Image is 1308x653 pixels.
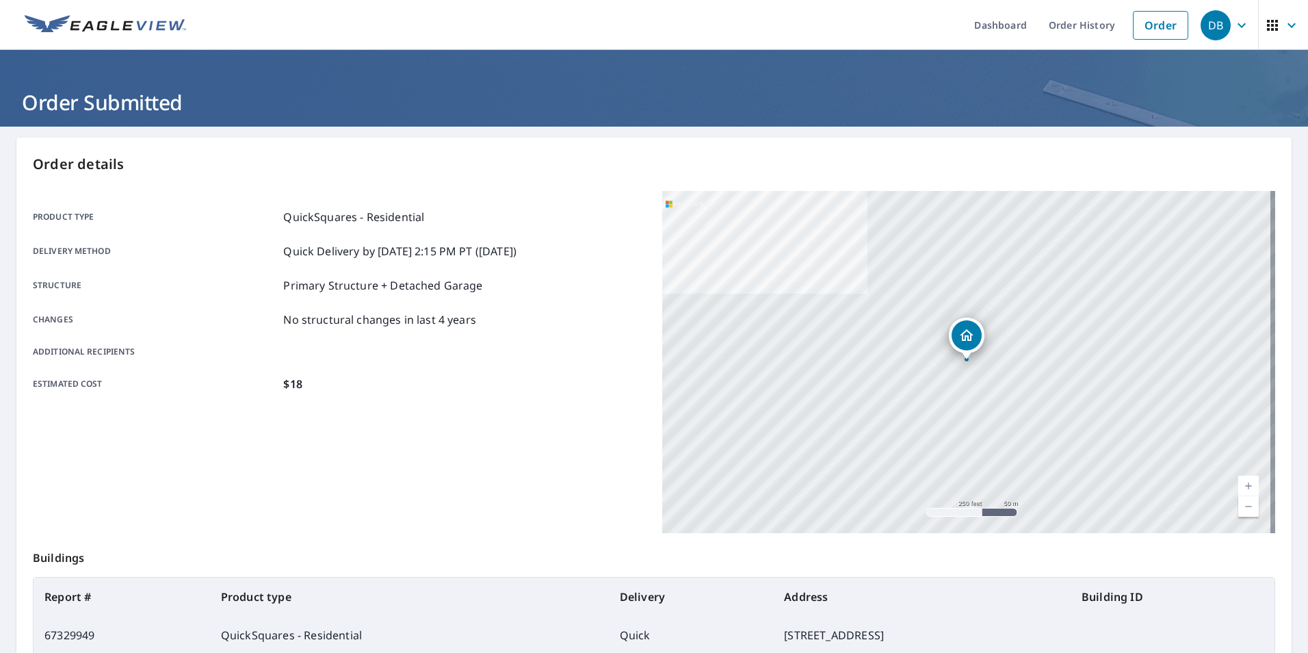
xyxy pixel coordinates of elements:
p: Order details [33,154,1275,175]
p: $18 [283,376,302,392]
p: Primary Structure + Detached Garage [283,277,482,294]
div: DB [1201,10,1231,40]
p: Buildings [33,533,1275,577]
th: Delivery [609,578,774,616]
p: No structural changes in last 4 years [283,311,476,328]
h1: Order Submitted [16,88,1292,116]
p: Delivery method [33,243,278,259]
p: Estimated cost [33,376,278,392]
th: Building ID [1071,578,1274,616]
p: Additional recipients [33,346,278,358]
p: Product type [33,209,278,225]
a: Order [1133,11,1188,40]
th: Report # [34,578,210,616]
p: Structure [33,277,278,294]
th: Product type [210,578,609,616]
img: EV Logo [25,15,186,36]
th: Address [773,578,1071,616]
a: Current Level 17, Zoom Out [1238,496,1259,517]
p: QuickSquares - Residential [283,209,424,225]
a: Current Level 17, Zoom In [1238,476,1259,496]
div: Dropped pin, building 1, Residential property, 599 Island Ford Rd Rocky Top, TN 37769 [949,318,984,360]
p: Quick Delivery by [DATE] 2:15 PM PT ([DATE]) [283,243,516,259]
p: Changes [33,311,278,328]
